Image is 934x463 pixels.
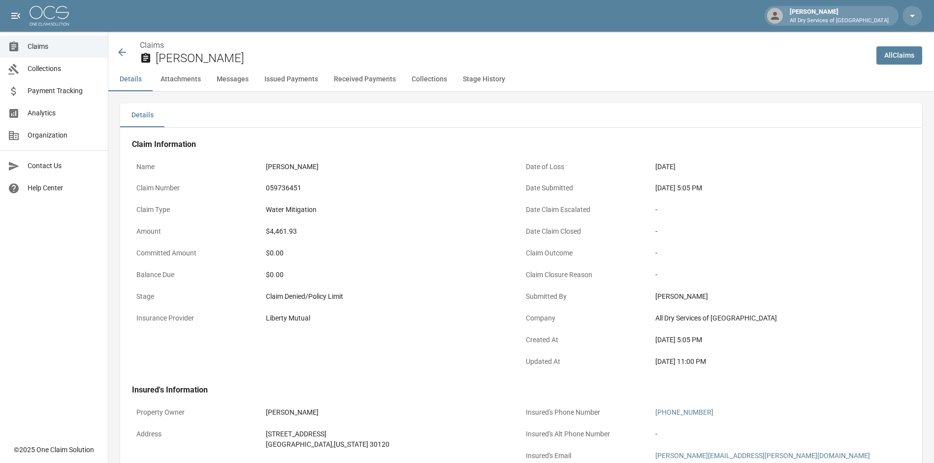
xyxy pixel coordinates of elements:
[655,248,906,258] div: -
[132,287,261,306] p: Stage
[266,270,516,280] div: $0.00
[326,68,404,91] button: Received Payments
[153,68,209,91] button: Attachments
[655,356,906,367] div: [DATE] 11:00 PM
[132,425,261,444] p: Address
[655,270,906,280] div: -
[655,408,713,416] a: [PHONE_NUMBER]
[28,64,100,74] span: Collections
[655,452,870,460] a: [PERSON_NAME][EMAIL_ADDRESS][PERSON_NAME][DOMAIN_NAME]
[120,104,164,127] button: Details
[132,140,910,149] h4: Claim Information
[108,68,934,91] div: anchor tabs
[521,200,651,219] p: Date Claim Escalated
[655,205,906,215] div: -
[404,68,455,91] button: Collections
[30,6,69,26] img: ocs-logo-white-transparent.png
[786,7,893,25] div: [PERSON_NAME]
[132,157,261,177] p: Name
[156,51,869,66] h2: [PERSON_NAME]
[132,403,261,422] p: Property Owner
[521,244,651,263] p: Claim Outcome
[521,157,651,177] p: Date of Loss
[521,352,651,371] p: Updated At
[132,385,910,395] h4: Insured's Information
[132,200,261,219] p: Claim Type
[257,68,326,91] button: Issued Payments
[266,291,516,302] div: Claim Denied/Policy Limit
[655,291,906,302] div: [PERSON_NAME]
[140,40,164,50] a: Claims
[132,222,261,241] p: Amount
[132,244,261,263] p: Committed Amount
[266,205,516,215] div: Water Mitigation
[655,183,906,193] div: [DATE] 5:05 PM
[266,313,516,323] div: Liberty Mutual
[140,39,869,51] nav: breadcrumb
[28,41,100,52] span: Claims
[28,183,100,193] span: Help Center
[6,6,26,26] button: open drawer
[132,309,261,328] p: Insurance Provider
[209,68,257,91] button: Messages
[655,429,906,439] div: -
[521,330,651,350] p: Created At
[655,226,906,237] div: -
[655,313,906,323] div: All Dry Services of [GEOGRAPHIC_DATA]
[521,178,651,198] p: Date Submitted
[655,335,906,345] div: [DATE] 5:05 PM
[876,46,922,65] a: AllClaims
[266,439,516,450] div: [GEOGRAPHIC_DATA] , [US_STATE] 30120
[655,162,906,172] div: [DATE]
[266,226,516,237] div: $4,461.93
[521,287,651,306] p: Submitted By
[266,407,516,418] div: [PERSON_NAME]
[521,309,651,328] p: Company
[120,104,922,127] div: details tabs
[266,162,516,172] div: [PERSON_NAME]
[521,265,651,285] p: Claim Closure Reason
[266,248,516,258] div: $0.00
[28,108,100,118] span: Analytics
[28,86,100,96] span: Payment Tracking
[521,222,651,241] p: Date Claim Closed
[28,130,100,141] span: Organization
[266,183,516,193] div: 059736451
[455,68,513,91] button: Stage History
[132,265,261,285] p: Balance Due
[790,17,889,25] p: All Dry Services of [GEOGRAPHIC_DATA]
[132,178,261,198] p: Claim Number
[521,403,651,422] p: Insured's Phone Number
[108,68,153,91] button: Details
[28,161,100,171] span: Contact Us
[266,429,516,439] div: [STREET_ADDRESS]
[14,445,94,455] div: © 2025 One Claim Solution
[521,425,651,444] p: Insured's Alt Phone Number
